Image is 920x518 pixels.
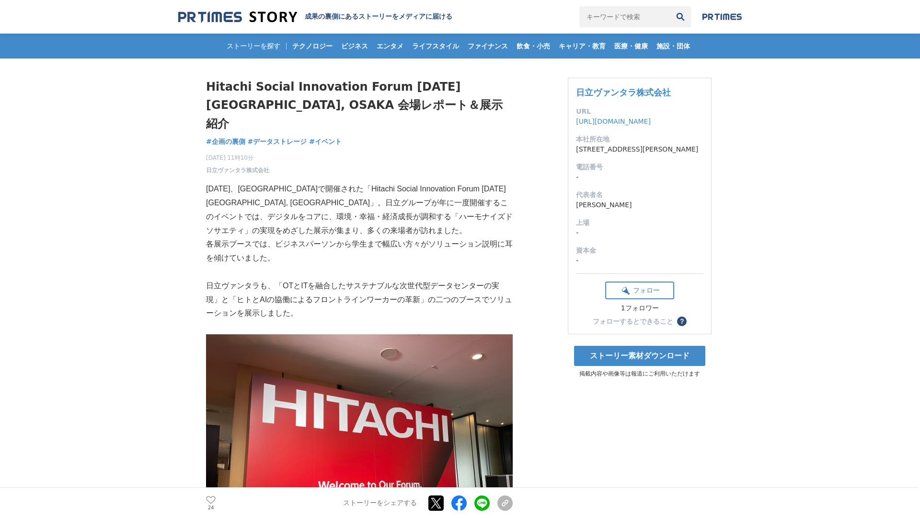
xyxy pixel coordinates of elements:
[593,318,673,325] div: フォローするとできること
[206,78,513,133] h1: Hitachi Social Innovation Forum [DATE] [GEOGRAPHIC_DATA], OSAKA 会場レポート＆展示紹介
[288,34,336,59] a: テクノロジー
[178,11,297,24] img: 成果の裏側にあるストーリーをメディアに届ける
[408,42,463,50] span: ライフスタイル
[610,42,652,50] span: 医療・健康
[206,137,245,146] span: #企画の裏側
[464,34,512,59] a: ファイナンス
[576,190,703,200] dt: 代表者名
[337,34,372,59] a: ビジネス
[576,162,703,172] dt: 電話番号
[288,42,336,50] span: テクノロジー
[576,200,703,210] dd: [PERSON_NAME]
[309,137,342,147] a: #イベント
[576,87,671,97] a: 日立ヴァンタラ株式会社
[576,228,703,238] dd: -
[513,34,554,59] a: 飲食・小売
[206,237,513,265] p: 各展示ブースでは、ビジネスパーソンから学生まで幅広い方々がソリューション説明に耳を傾けていました。
[373,42,407,50] span: エンタメ
[408,34,463,59] a: ライフスタイル
[574,346,705,366] a: ストーリー素材ダウンロード
[555,42,609,50] span: キャリア・教育
[309,137,342,146] span: #イベント
[576,134,703,144] dt: 本社所在地
[653,42,694,50] span: 施設・団体
[337,42,372,50] span: ビジネス
[579,6,670,27] input: キーワードで検索
[576,118,651,125] a: [URL][DOMAIN_NAME]
[576,172,703,182] dd: -
[206,153,269,162] span: [DATE] 11時10分
[678,318,685,325] span: ？
[513,42,554,50] span: 飲食・小売
[670,6,691,27] button: 検索
[576,256,703,266] dd: -
[702,13,742,21] img: prtimes
[343,499,417,507] p: ストーリーをシェアする
[248,137,307,147] a: #データストレージ
[576,144,703,154] dd: [STREET_ADDRESS][PERSON_NAME]
[305,12,452,21] h2: 成果の裏側にあるストーリーをメディアに届ける
[605,304,674,313] div: 1フォロワー
[178,11,452,24] a: 成果の裏側にあるストーリーをメディアに届ける 成果の裏側にあるストーリーをメディアに届ける
[677,317,687,326] button: ？
[373,34,407,59] a: エンタメ
[464,42,512,50] span: ファイナンス
[248,137,307,146] span: #データストレージ
[576,218,703,228] dt: 上場
[206,137,245,147] a: #企画の裏側
[576,246,703,256] dt: 資本金
[610,34,652,59] a: 医療・健康
[568,370,712,378] p: 掲載内容や画像等は報道にご利用いただけます
[206,182,513,237] p: [DATE]、[GEOGRAPHIC_DATA]で開催された「Hitachi Social Innovation Forum [DATE] [GEOGRAPHIC_DATA], [GEOGRAP...
[605,282,674,299] button: フォロー
[576,106,703,117] dt: URL
[653,34,694,59] a: 施設・団体
[206,166,269,175] a: 日立ヴァンタラ株式会社
[206,279,513,320] p: 日立ヴァンタラも、「OTとITを融合したサステナブルな次世代型データセンターの実現」と「ヒトとAIの協働によるフロントラインワーカーの革新」の二つのブースでソリューションを展示しました。
[206,505,216,510] p: 24
[555,34,609,59] a: キャリア・教育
